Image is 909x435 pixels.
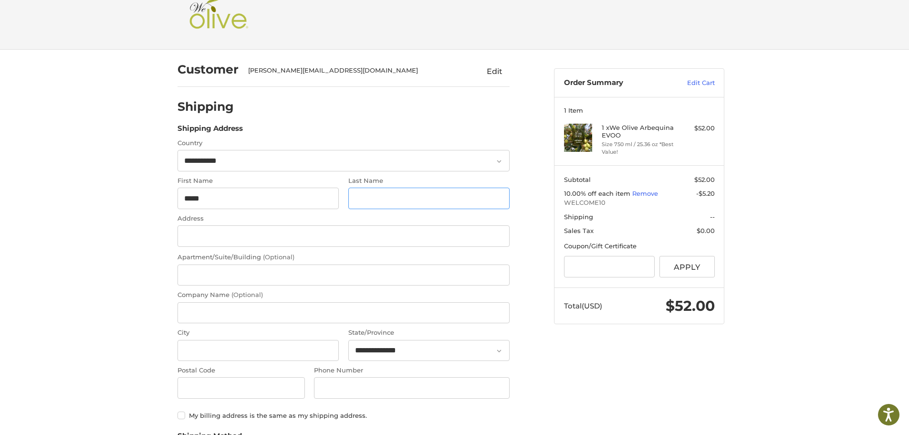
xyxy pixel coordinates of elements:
[659,256,715,277] button: Apply
[348,328,510,338] label: State/Province
[178,214,510,223] label: Address
[178,123,243,138] legend: Shipping Address
[677,124,715,133] div: $52.00
[248,66,461,75] div: [PERSON_NAME][EMAIL_ADDRESS][DOMAIN_NAME]
[564,242,715,251] div: Coupon/Gift Certificate
[632,190,658,197] a: Remove
[564,78,667,88] h3: Order Summary
[178,176,339,186] label: First Name
[178,138,510,148] label: Country
[231,291,263,298] small: (Optional)
[696,190,715,197] span: -$5.20
[178,328,339,338] label: City
[564,106,715,114] h3: 1 Item
[666,297,715,315] span: $52.00
[710,213,715,221] span: --
[178,99,234,114] h2: Shipping
[564,256,655,277] input: Gift Certificate or Coupon Code
[564,213,593,221] span: Shipping
[13,14,108,22] p: We're away right now. Please check back later!
[694,176,715,183] span: $52.00
[314,366,510,375] label: Phone Number
[178,62,239,77] h2: Customer
[178,412,510,419] label: My billing address is the same as my shipping address.
[602,124,675,139] h4: 1 x We Olive Arbequina EVOO
[564,227,594,234] span: Sales Tax
[564,198,715,208] span: WELCOME10
[564,190,632,197] span: 10.00% off each item
[564,301,602,310] span: Total (USD)
[602,140,675,156] li: Size 750 ml / 25.36 oz *Best Value!
[263,253,294,261] small: (Optional)
[479,64,510,79] button: Edit
[697,227,715,234] span: $0.00
[178,290,510,300] label: Company Name
[564,176,591,183] span: Subtotal
[348,176,510,186] label: Last Name
[110,12,121,24] button: Open LiveChat chat widget
[667,78,715,88] a: Edit Cart
[178,253,510,262] label: Apartment/Suite/Building
[178,366,305,375] label: Postal Code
